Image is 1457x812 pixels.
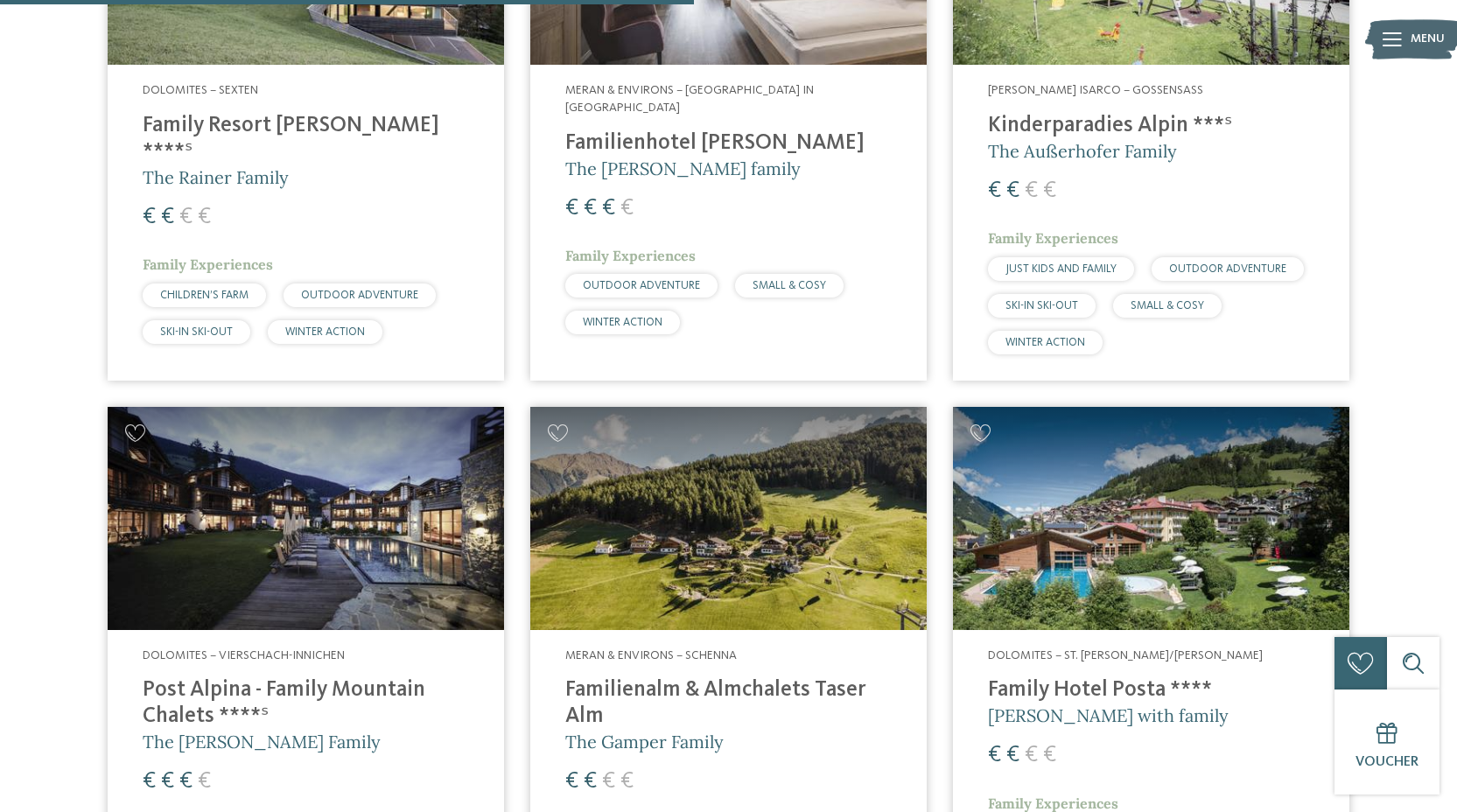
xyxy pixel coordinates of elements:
span: € [143,206,156,228]
h4: Familienhotel [PERSON_NAME] [565,130,892,157]
img: Looking for family hotels? Find the best ones here! [530,407,927,630]
span: € [565,770,578,793]
h4: Kinderparadies Alpin ***ˢ [988,113,1314,139]
span: The Gamper Family [565,731,724,752]
span: € [198,770,211,793]
span: Meran & Environs – Schenna [565,649,737,661]
span: € [584,770,597,793]
span: [PERSON_NAME] Isarco – Gossensass [988,84,1203,96]
span: Family Experiences [988,794,1118,812]
span: [PERSON_NAME] with family [988,704,1229,726]
span: € [1006,744,1019,766]
span: € [584,197,597,220]
span: € [1043,744,1056,766]
span: SMALL & COSY [753,280,826,291]
span: The Außerhofer Family [988,140,1177,162]
span: € [1043,179,1056,202]
h4: Post Alpina - Family Mountain Chalets ****ˢ [143,677,469,730]
span: The Rainer Family [143,166,289,188]
span: Voucher [1355,755,1418,769]
span: SMALL & COSY [1131,300,1204,311]
span: OUTDOOR ADVENTURE [301,290,418,301]
img: Post Alpina - Family Mountain Chalets ****ˢ [108,407,504,630]
span: Meran & Environs – [GEOGRAPHIC_DATA] in [GEOGRAPHIC_DATA] [565,84,814,114]
h4: Family Hotel Posta **** [988,677,1314,703]
span: € [161,206,174,228]
span: € [988,744,1001,766]
img: Looking for family hotels? Find the best ones here! [953,407,1349,630]
span: Family Experiences [143,255,273,273]
span: WINTER ACTION [1005,337,1085,348]
span: Dolomites – Vierschach-Innichen [143,649,345,661]
span: SKI-IN SKI-OUT [160,326,233,338]
span: Family Experiences [565,247,696,264]
span: € [602,197,615,220]
span: € [161,770,174,793]
span: € [988,179,1001,202]
span: € [1025,179,1038,202]
span: WINTER ACTION [285,326,365,338]
span: Family Experiences [988,229,1118,247]
span: The [PERSON_NAME] Family [143,731,381,752]
span: € [602,770,615,793]
span: OUTDOOR ADVENTURE [1169,263,1286,275]
span: € [1006,179,1019,202]
span: Dolomites – Sexten [143,84,258,96]
span: € [620,770,634,793]
span: € [198,206,211,228]
a: Voucher [1334,689,1439,794]
span: € [1025,744,1038,766]
span: € [143,770,156,793]
span: € [620,197,634,220]
span: OUTDOOR ADVENTURE [583,280,700,291]
span: SKI-IN SKI-OUT [1005,300,1078,311]
span: JUST KIDS AND FAMILY [1005,263,1117,275]
span: WINTER ACTION [583,317,662,328]
span: The [PERSON_NAME] family [565,157,801,179]
h4: Family Resort [PERSON_NAME] ****ˢ [143,113,469,165]
span: CHILDREN’S FARM [160,290,249,301]
span: Dolomites – St. [PERSON_NAME]/[PERSON_NAME] [988,649,1263,661]
span: € [179,206,193,228]
span: € [565,197,578,220]
h4: Familienalm & Almchalets Taser Alm [565,677,892,730]
span: € [179,770,193,793]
